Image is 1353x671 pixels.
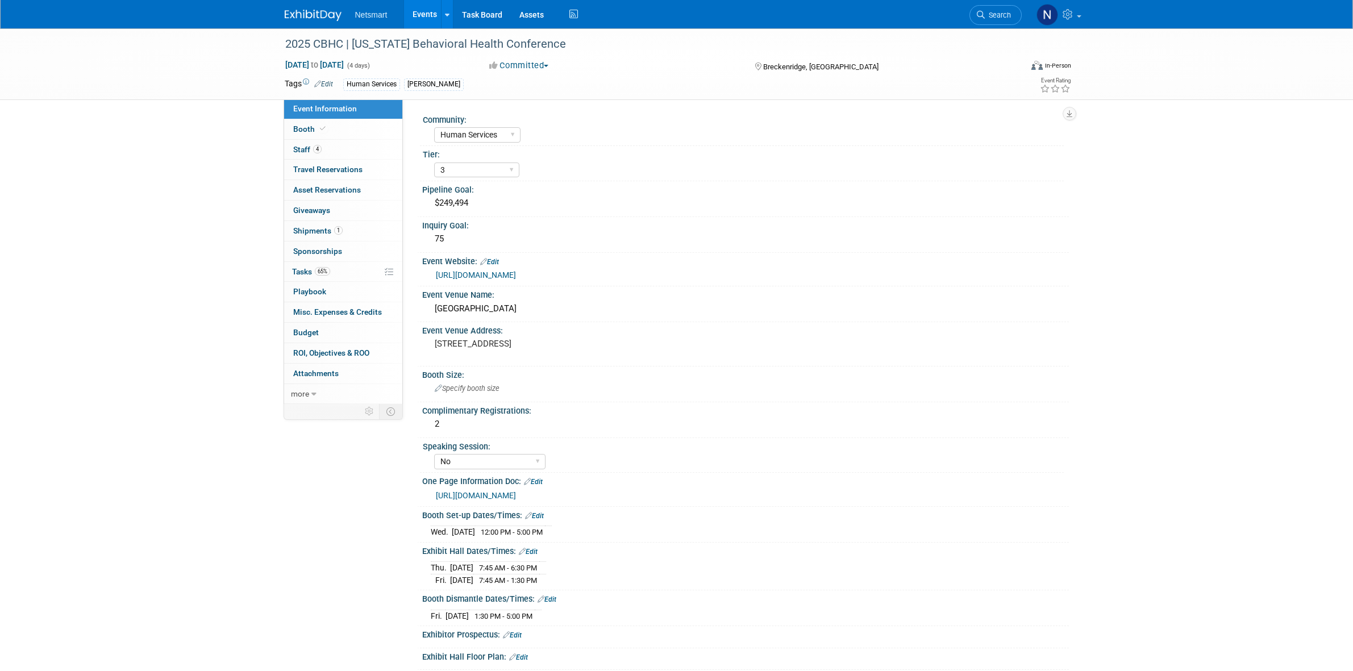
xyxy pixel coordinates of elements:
div: [GEOGRAPHIC_DATA] [431,300,1060,318]
td: [DATE] [452,526,475,538]
span: 7:45 AM - 6:30 PM [479,564,537,572]
span: Netsmart [355,10,388,19]
div: Booth Set-up Dates/Times: [422,507,1069,522]
img: Format-Inperson.png [1031,61,1043,70]
div: Pipeline Goal: [422,181,1069,195]
div: Community: [423,111,1064,126]
a: Edit [480,258,499,266]
span: Booth [293,124,328,134]
a: Edit [538,595,556,603]
td: Personalize Event Tab Strip [360,404,380,419]
td: Wed. [431,526,452,538]
a: Misc. Expenses & Credits [284,302,402,322]
div: Event Website: [422,253,1069,268]
td: Tags [285,78,333,91]
span: (4 days) [346,62,370,69]
span: Breckenridge, [GEOGRAPHIC_DATA] [763,62,879,71]
a: Edit [509,653,528,661]
div: Exhibit Hall Dates/Times: [422,543,1069,557]
div: Event Venue Name: [422,286,1069,301]
div: Booth Dismantle Dates/Times: [422,590,1069,605]
span: 1:30 PM - 5:00 PM [474,612,532,620]
a: Giveaways [284,201,402,220]
div: Event Rating [1040,78,1071,84]
span: Staff [293,145,322,154]
div: Event Format [955,59,1072,76]
span: to [309,60,320,69]
div: 75 [431,230,1060,248]
div: Exhibitor Prospectus: [422,626,1069,641]
button: Committed [485,60,553,72]
span: Shipments [293,226,343,235]
a: Travel Reservations [284,160,402,180]
a: Sponsorships [284,241,402,261]
div: [PERSON_NAME] [404,78,464,90]
div: Complimentary Registrations: [422,402,1069,416]
span: more [291,389,309,398]
div: One Page Information Doc: [422,473,1069,487]
span: Search [985,11,1011,19]
div: In-Person [1044,61,1071,70]
span: Playbook [293,287,326,296]
div: 2025 CBHC | [US_STATE] Behavioral Health Conference [281,34,1005,55]
a: Edit [525,512,544,520]
a: Asset Reservations [284,180,402,200]
i: Booth reservation complete [320,126,326,132]
a: Shipments1 [284,221,402,241]
a: ROI, Objectives & ROO [284,343,402,363]
span: Asset Reservations [293,185,361,194]
span: 12:00 PM - 5:00 PM [481,528,543,536]
span: Misc. Expenses & Credits [293,307,382,316]
a: Edit [314,80,333,88]
td: [DATE] [450,562,473,574]
span: Sponsorships [293,247,342,256]
img: Nina Finn [1036,4,1058,26]
a: more [284,384,402,404]
span: Attachments [293,369,339,378]
img: ExhibitDay [285,10,342,21]
a: Tasks65% [284,262,402,282]
span: Specify booth size [435,384,499,393]
span: Tasks [292,267,330,276]
span: 65% [315,267,330,276]
td: Thu. [431,562,450,574]
a: Budget [284,323,402,343]
span: [DATE] [DATE] [285,60,344,70]
span: 7:45 AM - 1:30 PM [479,576,537,585]
span: 4 [313,145,322,153]
td: [DATE] [446,610,469,622]
td: Toggle Event Tabs [379,404,402,419]
div: Speaking Session: [423,438,1064,452]
a: Edit [519,548,538,556]
span: Giveaways [293,206,330,215]
a: Search [969,5,1022,25]
div: Human Services [343,78,400,90]
div: Event Venue Address: [422,322,1069,336]
a: Attachments [284,364,402,384]
span: Travel Reservations [293,165,363,174]
span: 1 [334,226,343,235]
div: Booth Size: [422,366,1069,381]
div: 2 [431,415,1060,433]
a: Playbook [284,282,402,302]
div: Tier: [423,146,1064,160]
div: Inquiry Goal: [422,217,1069,231]
div: $249,494 [431,194,1060,212]
a: Staff4 [284,140,402,160]
span: ROI, Objectives & ROO [293,348,369,357]
td: [DATE] [450,574,473,586]
pre: [STREET_ADDRESS] [435,339,679,349]
a: Edit [503,631,522,639]
td: Fri. [431,574,450,586]
td: Fri. [431,610,446,622]
span: Event Information [293,104,357,113]
a: [URL][DOMAIN_NAME] [436,491,516,500]
a: Event Information [284,99,402,119]
span: Budget [293,328,319,337]
a: [URL][DOMAIN_NAME] [436,270,516,280]
div: Exhibit Hall Floor Plan: [422,648,1069,663]
a: Edit [524,478,543,486]
a: Booth [284,119,402,139]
